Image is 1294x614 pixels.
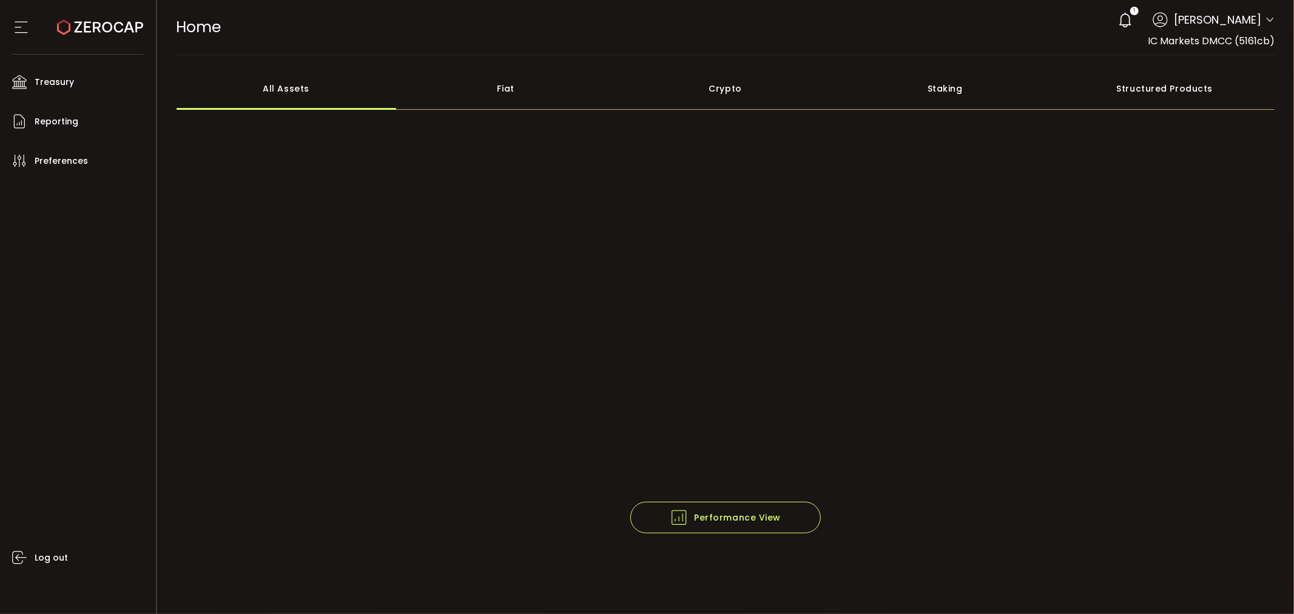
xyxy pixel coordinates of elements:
[177,16,221,38] span: Home
[835,67,1055,110] div: Staking
[35,549,68,567] span: Log out
[1174,12,1261,28] span: [PERSON_NAME]
[670,508,781,527] span: Performance View
[1055,67,1275,110] div: Structured Products
[35,73,74,91] span: Treasury
[1148,34,1275,48] span: IC Markets DMCC (5161cb)
[630,502,821,533] button: Performance View
[616,67,835,110] div: Crypto
[35,113,78,130] span: Reporting
[396,67,616,110] div: Fiat
[1133,7,1135,15] span: 1
[177,67,396,110] div: All Assets
[35,152,88,170] span: Preferences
